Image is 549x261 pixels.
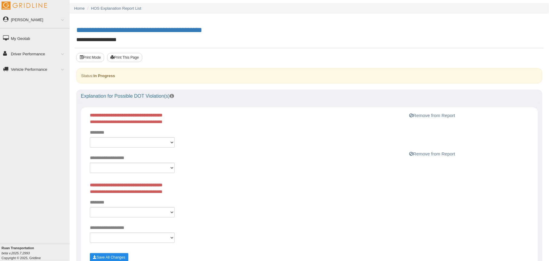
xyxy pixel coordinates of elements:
div: Status: [76,68,542,83]
a: Home [74,6,85,11]
button: Print This Page [107,53,142,62]
strong: In Progress [93,73,115,78]
img: Gridline [2,2,47,10]
button: Print Mode [76,53,104,62]
div: Copyright © 2025, Gridline [2,246,70,260]
i: beta v.2025.7.2993 [2,251,30,255]
button: Remove from Report [407,150,457,158]
button: Remove from Report [407,112,457,119]
a: HOS Explanation Report List [91,6,141,11]
div: Explanation for Possible DOT Violation(s) [76,90,542,103]
b: Ruan Transportation [2,246,34,250]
